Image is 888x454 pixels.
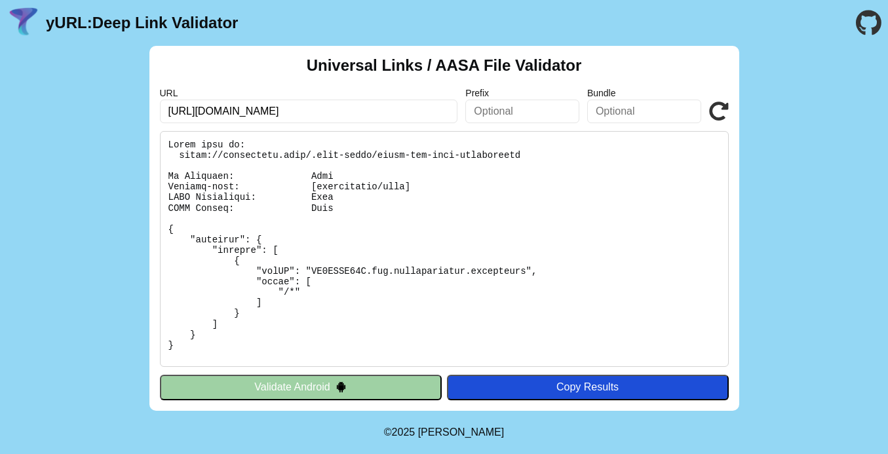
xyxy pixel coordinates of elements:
[160,375,442,400] button: Validate Android
[160,88,458,98] label: URL
[336,381,347,392] img: droidIcon.svg
[384,411,504,454] footer: ©
[587,88,701,98] label: Bundle
[160,131,729,367] pre: Lorem ipsu do: sitam://consectetu.adip/.elit-seddo/eiusm-tem-inci-utlaboreetd Ma Aliquaen: Admi V...
[307,56,582,75] h2: Universal Links / AASA File Validator
[418,426,505,438] a: Michael Ibragimchayev's Personal Site
[465,100,579,123] input: Optional
[587,100,701,123] input: Optional
[160,100,458,123] input: Required
[7,6,41,40] img: yURL Logo
[454,381,722,393] div: Copy Results
[465,88,579,98] label: Prefix
[447,375,729,400] button: Copy Results
[392,426,415,438] span: 2025
[46,14,238,32] a: yURL:Deep Link Validator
